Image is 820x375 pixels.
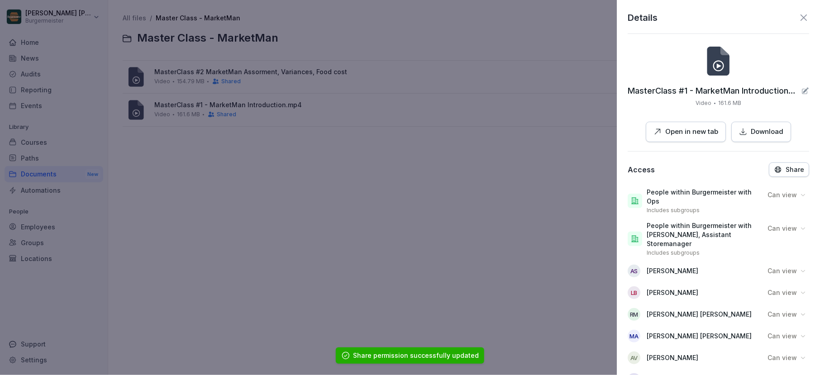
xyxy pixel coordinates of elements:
button: Open in new tab [646,122,726,142]
p: Can view [768,353,797,362]
div: RM [628,308,640,321]
p: Download [751,127,783,137]
p: Includes subgroups [647,207,700,214]
p: Share [786,166,804,173]
p: [PERSON_NAME] [PERSON_NAME] [647,332,752,341]
p: Can view [768,288,797,297]
p: [PERSON_NAME] [PERSON_NAME] [647,310,752,319]
button: Download [731,122,791,142]
p: Can view [768,310,797,319]
p: [PERSON_NAME] [647,266,698,275]
div: LB [628,286,640,299]
div: AS [628,265,640,277]
p: Can view [768,190,797,199]
p: Can view [768,224,797,233]
div: Access [628,165,655,174]
p: Can view [768,332,797,341]
p: People within Burgermeister with [PERSON_NAME], Assistant Storemanager [647,221,760,248]
p: Video [696,99,711,107]
div: MA [628,330,640,342]
p: [PERSON_NAME] [647,353,698,362]
p: Open in new tab [665,127,718,137]
p: 161.6 MB [718,99,741,107]
p: [PERSON_NAME] [647,288,698,297]
div: Share permission successfully updated [353,351,479,360]
p: Details [628,11,658,24]
button: Share [769,162,809,177]
p: Can view [768,266,797,275]
p: People within Burgermeister with Ops [647,188,760,206]
p: MasterClass #1 - MarketMan Introduction.mp4 [628,86,797,95]
div: AV [628,351,640,364]
p: Includes subgroups [647,249,700,256]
